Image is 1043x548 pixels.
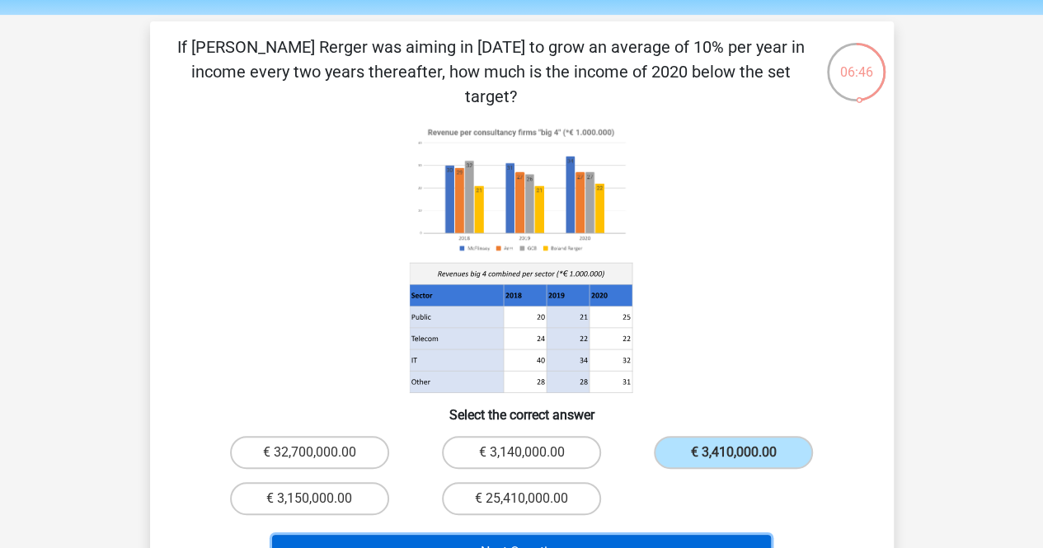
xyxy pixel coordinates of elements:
label: € 3,150,000.00 [230,482,389,515]
label: € 32,700,000.00 [230,436,389,469]
p: If [PERSON_NAME] Rerger was aiming in [DATE] to grow an average of 10% per year in income every t... [176,35,806,109]
label: € 3,410,000.00 [654,436,813,469]
label: € 25,410,000.00 [442,482,601,515]
div: 06:46 [825,41,887,82]
h6: Select the correct answer [176,394,867,423]
label: € 3,140,000.00 [442,436,601,469]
